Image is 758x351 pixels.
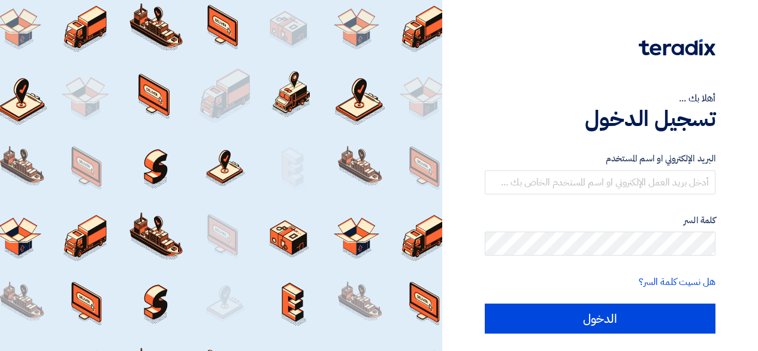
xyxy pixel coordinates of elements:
[639,39,715,56] img: Teradix logo
[485,214,715,227] label: كلمة السر
[485,106,715,132] h1: تسجيل الدخول
[485,304,715,334] input: الدخول
[485,170,715,194] input: أدخل بريد العمل الإلكتروني او اسم المستخدم الخاص بك ...
[639,275,715,289] a: هل نسيت كلمة السر؟
[485,152,715,166] label: البريد الإلكتروني او اسم المستخدم
[485,91,715,106] div: أهلا بك ...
